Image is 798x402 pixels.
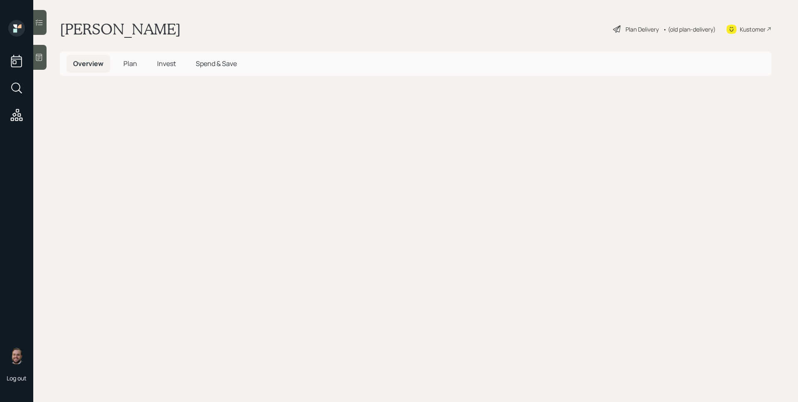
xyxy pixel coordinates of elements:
[196,59,237,68] span: Spend & Save
[663,25,716,34] div: • (old plan-delivery)
[157,59,176,68] span: Invest
[8,348,25,364] img: james-distasi-headshot.png
[60,20,181,38] h1: [PERSON_NAME]
[73,59,103,68] span: Overview
[123,59,137,68] span: Plan
[626,25,659,34] div: Plan Delivery
[740,25,766,34] div: Kustomer
[7,374,27,382] div: Log out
